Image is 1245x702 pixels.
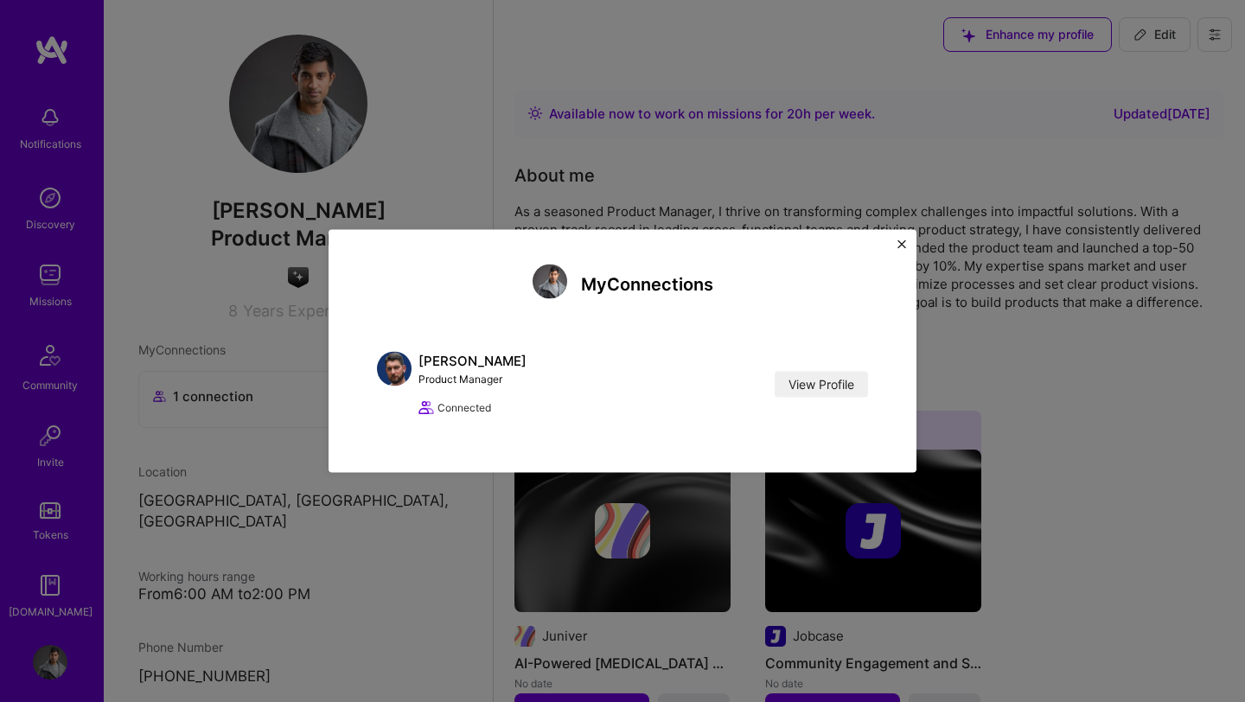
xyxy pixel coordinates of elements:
i: icon Collaborator [418,399,434,415]
h4: My Connections [581,273,713,294]
a: View Profile [775,371,868,397]
div: [PERSON_NAME] [418,352,527,370]
img: Nihar Suthar [533,265,567,299]
button: Close [897,240,906,258]
span: Connected [437,399,491,417]
div: Product Manager [418,370,527,388]
img: Carl Robinson [377,352,412,386]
